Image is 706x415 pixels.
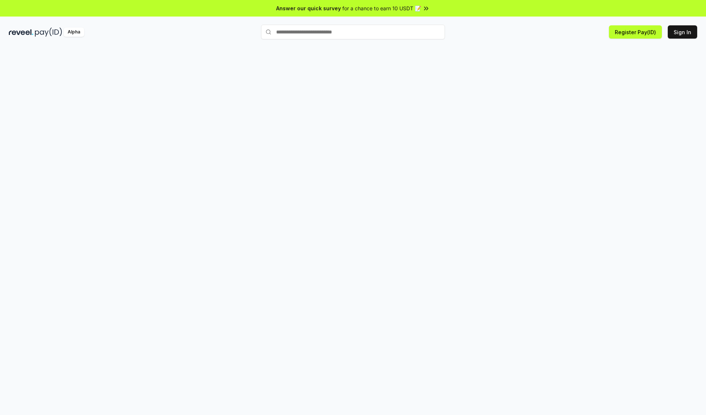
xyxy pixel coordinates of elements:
button: Register Pay(ID) [609,25,662,39]
span: for a chance to earn 10 USDT 📝 [342,4,421,12]
button: Sign In [668,25,697,39]
img: pay_id [35,28,62,37]
img: reveel_dark [9,28,33,37]
div: Alpha [64,28,84,37]
span: Answer our quick survey [276,4,341,12]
